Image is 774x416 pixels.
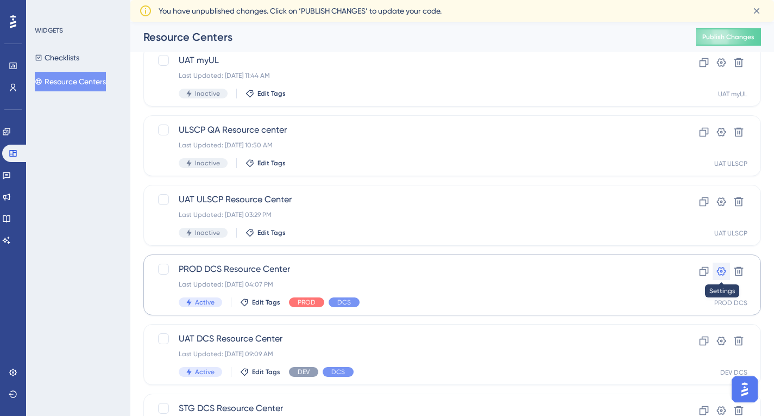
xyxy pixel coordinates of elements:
[179,193,639,206] span: UAT ULSCP Resource Center
[195,298,215,307] span: Active
[298,298,316,307] span: PROD
[179,350,639,358] div: Last Updated: [DATE] 09:09 AM
[720,368,747,377] div: DEV DCS
[257,228,286,237] span: Edit Tags
[252,368,280,376] span: Edit Tags
[246,159,286,167] button: Edit Tags
[337,298,351,307] span: DCS
[331,368,345,376] span: DCS
[240,298,280,307] button: Edit Tags
[246,89,286,98] button: Edit Tags
[179,402,639,415] span: STG DCS Resource Center
[257,89,286,98] span: Edit Tags
[718,90,747,98] div: UAT myUL
[195,368,215,376] span: Active
[195,89,220,98] span: Inactive
[702,33,754,41] span: Publish Changes
[179,280,639,289] div: Last Updated: [DATE] 04:07 PM
[179,332,639,345] span: UAT DCS Resource Center
[195,228,220,237] span: Inactive
[728,373,761,406] iframe: UserGuiding AI Assistant Launcher
[240,368,280,376] button: Edit Tags
[714,229,747,238] div: UAT ULSCP
[159,4,442,17] span: You have unpublished changes. Click on ‘PUBLISH CHANGES’ to update your code.
[179,54,639,67] span: UAT myUL
[714,159,747,168] div: UAT ULSCP
[298,368,310,376] span: DEV
[179,71,639,80] div: Last Updated: [DATE] 11:44 AM
[714,299,747,307] div: PROD DCS
[246,228,286,237] button: Edit Tags
[35,26,63,35] div: WIDGETS
[195,159,220,167] span: Inactive
[35,48,79,67] button: Checklists
[179,210,639,219] div: Last Updated: [DATE] 03:29 PM
[257,159,286,167] span: Edit Tags
[252,298,280,307] span: Edit Tags
[696,28,761,46] button: Publish Changes
[143,29,669,45] div: Resource Centers
[179,123,639,136] span: ULSCP QA Resource center
[179,141,639,150] div: Last Updated: [DATE] 10:50 AM
[35,72,106,91] button: Resource Centers
[179,263,639,276] span: PROD DCS Resource Center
